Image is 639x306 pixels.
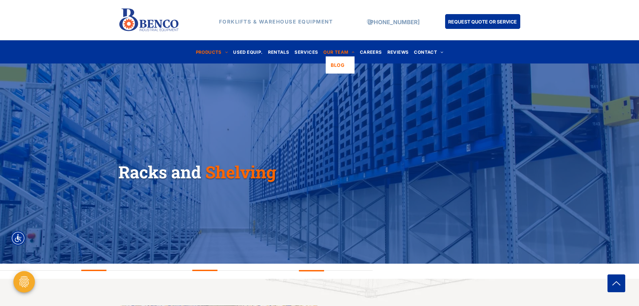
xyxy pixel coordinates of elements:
[331,61,344,69] span: BLOG
[326,56,355,74] a: BLOG
[323,47,355,56] span: OUR TEAM
[11,231,25,246] div: Accessibility Menu
[385,47,412,56] a: REVIEWS
[230,47,265,56] a: USED EQUIP.
[205,161,276,183] span: Shelving
[445,14,520,29] a: REQUEST QUOTE OR SERVICE
[292,47,321,56] a: SERVICES
[118,161,201,183] span: Racks and
[411,47,446,56] a: CONTACT
[265,47,292,56] a: RENTALS
[321,47,357,56] a: OUR TEAM
[357,47,385,56] a: CAREERS
[193,47,231,56] a: PRODUCTS
[368,19,420,26] a: [PHONE_NUMBER]
[219,18,333,25] strong: FORKLIFTS & WAREHOUSE EQUIPMENT
[448,15,517,28] span: REQUEST QUOTE OR SERVICE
